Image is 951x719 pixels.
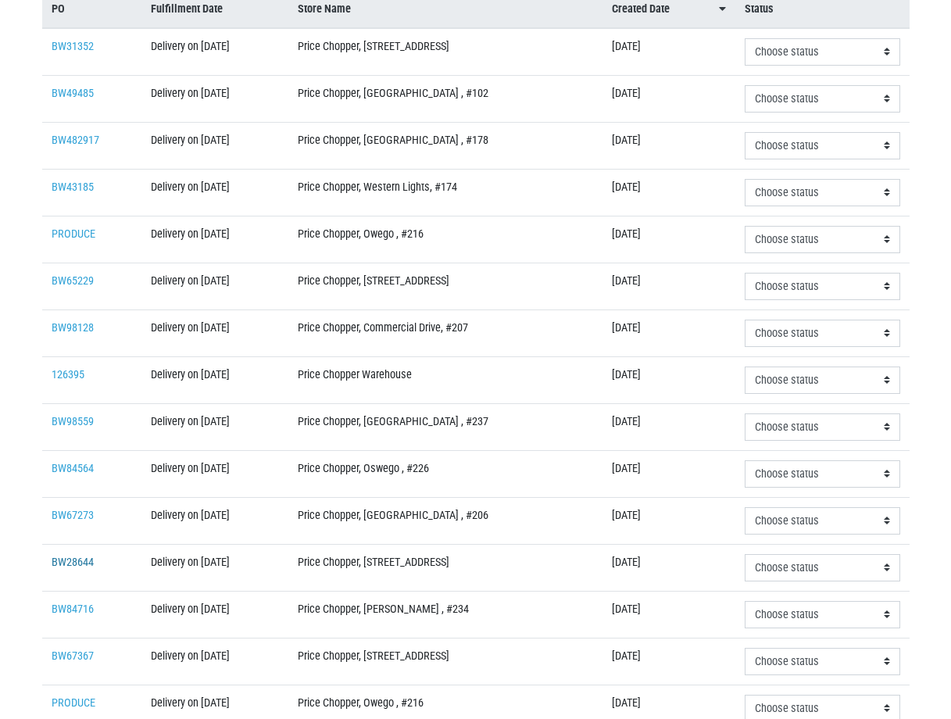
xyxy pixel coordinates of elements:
[602,544,735,591] td: [DATE]
[141,403,288,450] td: Delivery on [DATE]
[52,649,94,663] a: BW67367
[52,1,65,18] span: PO
[288,309,603,356] td: Price Chopper, Commercial Drive, #207
[612,1,726,18] a: Created Date
[288,544,603,591] td: Price Chopper, [STREET_ADDRESS]
[288,403,603,450] td: Price Chopper, [GEOGRAPHIC_DATA] , #237
[288,591,603,638] td: Price Chopper, [PERSON_NAME] , #234
[602,28,735,76] td: [DATE]
[52,1,133,18] a: PO
[141,309,288,356] td: Delivery on [DATE]
[141,497,288,544] td: Delivery on [DATE]
[288,356,603,403] td: Price Chopper Warehouse
[602,216,735,263] td: [DATE]
[52,556,94,569] a: BW28644
[52,40,94,53] a: BW31352
[52,227,95,241] a: PRODUCE
[612,1,670,18] span: Created Date
[141,544,288,591] td: Delivery on [DATE]
[288,638,603,685] td: Price Chopper, [STREET_ADDRESS]
[602,356,735,403] td: [DATE]
[602,497,735,544] td: [DATE]
[745,1,774,18] span: Status
[288,263,603,309] td: Price Chopper, [STREET_ADDRESS]
[602,450,735,497] td: [DATE]
[141,216,288,263] td: Delivery on [DATE]
[745,1,899,18] a: Status
[298,1,351,18] span: Store Name
[52,509,94,522] a: BW67273
[141,263,288,309] td: Delivery on [DATE]
[52,134,99,147] a: BW482917
[602,263,735,309] td: [DATE]
[141,356,288,403] td: Delivery on [DATE]
[141,169,288,216] td: Delivery on [DATE]
[151,1,279,18] a: Fulfillment Date
[602,309,735,356] td: [DATE]
[602,638,735,685] td: [DATE]
[52,181,94,194] a: BW43185
[52,87,94,100] a: BW49485
[52,462,94,475] a: BW84564
[602,591,735,638] td: [DATE]
[141,75,288,122] td: Delivery on [DATE]
[52,415,94,428] a: BW98559
[52,696,95,710] a: PRODUCE
[151,1,223,18] span: Fulfillment Date
[52,603,94,616] a: BW84716
[52,274,94,288] a: BW65229
[141,122,288,169] td: Delivery on [DATE]
[602,403,735,450] td: [DATE]
[141,28,288,76] td: Delivery on [DATE]
[141,591,288,638] td: Delivery on [DATE]
[602,122,735,169] td: [DATE]
[288,122,603,169] td: Price Chopper, [GEOGRAPHIC_DATA] , #178
[141,638,288,685] td: Delivery on [DATE]
[602,75,735,122] td: [DATE]
[298,1,594,18] a: Store Name
[288,75,603,122] td: Price Chopper, [GEOGRAPHIC_DATA] , #102
[602,169,735,216] td: [DATE]
[288,497,603,544] td: Price Chopper, [GEOGRAPHIC_DATA] , #206
[288,169,603,216] td: Price Chopper, Western Lights, #174
[288,450,603,497] td: Price Chopper, Oswego , #226
[288,28,603,76] td: Price Chopper, [STREET_ADDRESS]
[141,450,288,497] td: Delivery on [DATE]
[52,321,94,334] a: BW98128
[52,368,84,381] a: 126395
[288,216,603,263] td: Price Chopper, Owego , #216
